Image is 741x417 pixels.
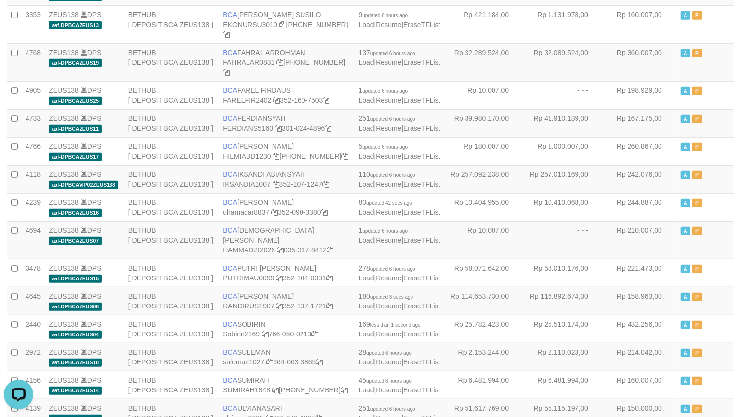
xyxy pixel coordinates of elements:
a: SUMIRAH1848 [223,386,270,394]
span: aaf-DPBCAZEUS17 [49,153,102,161]
td: Rp 10.404.955,00 [444,193,524,221]
span: Paused [692,227,702,235]
td: Rp 39.980.170,00 [444,109,524,137]
span: | | [359,226,440,244]
a: EraseTFList [403,358,440,366]
a: Copy FERDIANS5160 to clipboard [275,124,282,132]
td: Rp 221.473,00 [603,259,677,287]
a: Copy uhamadar8837 to clipboard [271,208,278,216]
a: Copy FARELFIR2402 to clipboard [273,96,280,104]
a: Copy 0353178412 to clipboard [327,246,333,254]
a: Load [359,152,374,160]
span: updated 6 hours ago [362,13,408,18]
span: Active [681,143,690,151]
td: Rp 160.007,00 [603,371,677,399]
a: Copy HAMMADZI2026 to clipboard [277,246,284,254]
a: Copy 7495214257 to clipboard [342,152,349,160]
a: Copy PUTRIMAU0099 to clipboard [276,274,283,282]
td: BETHUB [ DEPOSIT BCA ZEUS138 ] [124,43,220,81]
a: EraseTFList [403,330,440,338]
td: Rp 10.410.068,00 [523,193,603,221]
span: Active [681,171,690,179]
a: Resume [376,302,401,310]
a: EraseTFList [403,236,440,244]
span: updated 6 hours ago [366,378,412,384]
span: Paused [692,11,702,20]
a: RANDIRUS1907 [223,302,274,310]
span: updated 6 hours ago [362,228,408,234]
span: aaf-DPBCAZEUS16 [49,209,102,217]
a: ZEUS138 [49,142,79,150]
span: 180 [359,292,413,300]
span: BCA [223,264,237,272]
td: Rp 114.653.730,00 [444,287,524,315]
a: ZEUS138 [49,49,79,56]
td: Rp 25.782.423,00 [444,315,524,343]
td: [PERSON_NAME] SUSILO [PHONE_NUMBER] [219,5,355,43]
span: 169 [359,320,421,328]
td: Rp 41.910.139,00 [523,109,603,137]
a: ZEUS138 [49,348,79,356]
span: | | [359,11,440,28]
a: Load [359,358,374,366]
span: updated 6 hours ago [370,172,415,178]
a: FARELFIR2402 [223,96,271,104]
td: Rp 242.076,00 [603,165,677,193]
span: less than 1 second ago [370,322,421,328]
span: Active [681,87,690,95]
span: Active [681,377,690,385]
span: BCA [223,320,237,328]
span: BCA [223,11,237,19]
td: 3478 [22,259,45,287]
a: Load [359,58,374,66]
td: 4694 [22,221,45,259]
a: Copy HILMIABD1230 to clipboard [273,152,280,160]
td: DPS [45,259,124,287]
td: DPS [45,193,124,221]
a: FERDIANS5160 [223,124,273,132]
td: 4645 [22,287,45,315]
span: aaf-DPBCAZEUS10 [49,359,102,367]
a: Load [359,274,374,282]
td: 4766 [22,137,45,165]
span: Paused [692,87,702,95]
a: Copy Sobirin2169 to clipboard [262,330,269,338]
span: Paused [692,171,702,179]
td: Rp 360.007,00 [603,43,677,81]
a: Load [359,124,374,132]
span: BCA [223,376,237,384]
td: Rp 6.481.994,00 [444,371,524,399]
a: Copy 8692458906 to clipboard [341,386,348,394]
span: updated 6 hours ago [370,406,415,412]
td: Rp 2.153.244,00 [444,343,524,371]
td: DPS [45,371,124,399]
td: [PERSON_NAME] [PHONE_NUMBER] [219,137,355,165]
span: BCA [223,292,237,300]
a: FAHRALAR0831 [223,58,274,66]
a: EraseTFList [403,302,440,310]
td: PUTRI [PERSON_NAME] 352-104-0031 [219,259,355,287]
td: FAREL FIRDAUS 352-160-7503 [219,81,355,109]
span: 110 [359,170,415,178]
a: IKSANDIA1007 [223,180,271,188]
span: Active [681,227,690,235]
a: Copy 3521371721 to clipboard [326,302,333,310]
a: Resume [376,180,401,188]
span: aaf-DPBCAZEUS04 [49,331,102,339]
td: Rp 160.007,00 [603,5,677,43]
span: Paused [692,49,702,57]
span: BCA [223,348,237,356]
td: 4239 [22,193,45,221]
span: Active [681,349,690,357]
a: PUTRIMAU0099 [223,274,274,282]
a: EraseTFList [403,96,440,104]
a: ZEUS138 [49,198,79,206]
span: Active [681,293,690,301]
span: | | [359,170,440,188]
a: Copy 3521071247 to clipboard [322,180,329,188]
a: ZEUS138 [49,320,79,328]
span: aaf-DPBCAZEUS14 [49,387,102,395]
td: Rp 257.092.238,00 [444,165,524,193]
span: updated 6 hours ago [370,266,415,272]
span: | | [359,348,440,366]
